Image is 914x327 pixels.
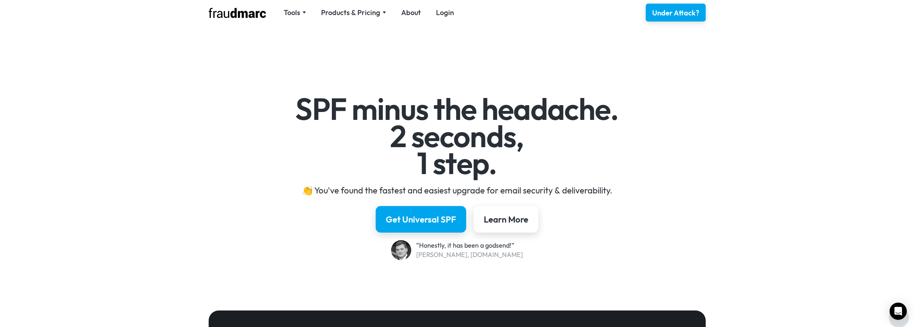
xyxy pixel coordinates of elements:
[401,8,421,18] a: About
[416,250,523,260] div: [PERSON_NAME], [DOMAIN_NAME]
[890,303,907,320] div: Open Intercom Messenger
[474,206,538,233] a: Learn More
[249,95,665,177] h1: SPF minus the headache. 2 seconds, 1 step.
[284,8,300,18] div: Tools
[484,214,528,225] div: Learn More
[321,8,380,18] div: Products & Pricing
[249,184,665,196] div: 👏 You've found the fastest and easiest upgrade for email security & deliverability.
[652,8,699,18] div: Under Attack?
[416,241,523,250] div: “Honestly, it has been a godsend!”
[284,8,306,18] div: Tools
[386,214,456,225] div: Get Universal SPF
[436,8,454,18] a: Login
[321,8,386,18] div: Products & Pricing
[376,206,466,233] a: Get Universal SPF
[646,4,706,22] a: Under Attack?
